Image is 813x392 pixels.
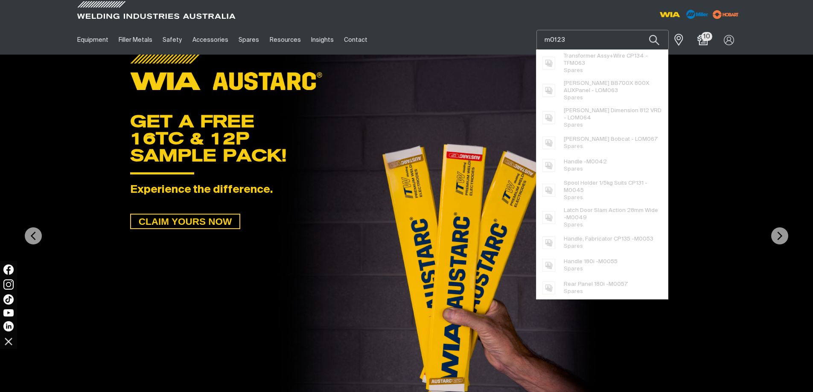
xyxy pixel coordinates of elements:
[642,136,651,142] span: M0
[537,30,668,49] input: Product name or item number...
[157,25,187,55] a: Safety
[598,259,607,264] span: M0
[570,61,578,66] span: M0
[564,222,583,228] span: Spares
[130,113,683,164] div: GET A FREE 16TC & 12P SAMPLE PACK!
[306,25,339,55] a: Insights
[640,30,669,50] button: Search products
[564,195,583,200] span: Spares
[131,214,239,229] span: CLAIM YOURS NOW
[564,52,661,67] span: Transformer Assy+Wire CP134 - TF 63
[25,227,42,244] img: PrevArrow
[72,25,574,55] nav: Main
[114,25,157,55] a: Filler Metals
[771,227,788,244] img: NextArrow
[187,25,233,55] a: Accessories
[3,294,14,305] img: TikTok
[130,214,240,229] a: CLAIM YOURS NOW
[564,144,583,149] span: Spares
[586,159,595,165] span: M0
[72,25,114,55] a: Equipment
[564,289,583,294] span: Spares
[339,25,373,55] a: Contact
[564,68,583,73] span: Spares
[564,258,618,265] span: Handle 180i - 055
[564,95,583,101] span: Spares
[3,264,14,275] img: Facebook
[564,158,607,166] span: Handle - 042
[564,244,583,249] span: Spares
[233,25,264,55] a: Spares
[264,25,306,55] a: Resources
[564,235,653,243] span: Handle, Fabricator CP135 - 053
[3,309,14,317] img: YouTube
[609,282,617,287] span: M0
[575,115,583,121] span: M0
[564,266,583,272] span: Spares
[564,166,583,172] span: Spares
[564,136,658,143] span: [PERSON_NAME] Bobcat - LO 67
[564,180,661,194] span: Spool Holder 1/5kg Suits CP131 - 045
[634,236,643,242] span: M0
[566,215,575,221] span: M0
[130,184,683,197] div: Experience the difference.
[564,80,661,94] span: [PERSON_NAME] BB700X 800X AUXPanel - LO 63
[536,49,668,299] ul: Suggestions
[564,107,661,122] span: [PERSON_NAME] Dimension 812 VRD - LO 64
[1,334,16,348] img: hide socials
[564,281,628,288] span: Rear Panel 180i - 057
[3,321,14,331] img: LinkedIn
[564,188,572,193] span: M0
[710,8,741,21] img: miller
[603,88,611,93] span: M0
[564,122,583,128] span: Spares
[3,279,14,290] img: Instagram
[564,207,661,221] span: Latch Door Slam Action 28mm Wide - 049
